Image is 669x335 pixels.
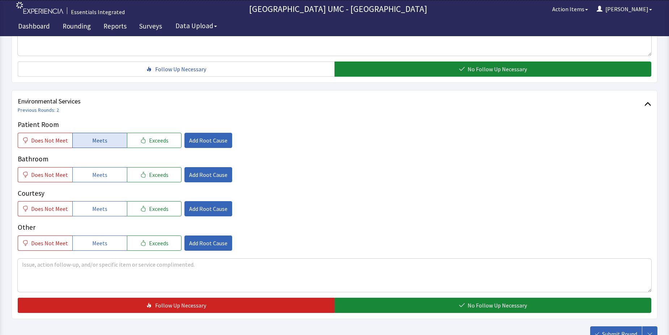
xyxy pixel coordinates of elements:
span: Meets [92,136,107,145]
button: Action Items [548,2,592,16]
span: Environmental Services [18,96,644,106]
span: No Follow Up Necessary [468,65,527,73]
button: Data Upload [171,19,221,33]
button: [PERSON_NAME] [592,2,656,16]
div: Essentials Integrated [71,8,125,16]
span: Meets [92,204,107,213]
a: Rounding [57,18,96,36]
img: experiencia_logo.png [16,2,63,14]
button: Does Not Meet [18,201,72,216]
button: Follow Up Necessary [18,62,334,77]
span: Exceeds [149,239,169,247]
p: [GEOGRAPHIC_DATA] UMC - [GEOGRAPHIC_DATA] [128,3,548,15]
span: Does Not Meet [31,239,68,247]
button: Meets [72,201,127,216]
button: Exceeds [127,133,182,148]
p: Courtesy [18,188,651,199]
span: Does Not Meet [31,136,68,145]
button: Meets [72,167,127,182]
button: Add Root Cause [184,201,232,216]
a: Previous Rounds: 2 [18,107,59,113]
span: Meets [92,170,107,179]
span: Follow Up Necessary [155,65,206,73]
span: Add Root Cause [189,204,227,213]
span: Does Not Meet [31,204,68,213]
button: No Follow Up Necessary [334,298,651,313]
a: Surveys [134,18,167,36]
button: Follow Up Necessary [18,298,334,313]
a: Dashboard [13,18,55,36]
span: Exceeds [149,204,169,213]
span: Follow Up Necessary [155,301,206,310]
button: Meets [72,236,127,251]
span: Exceeds [149,170,169,179]
a: Reports [98,18,132,36]
button: Does Not Meet [18,236,72,251]
span: No Follow Up Necessary [468,301,527,310]
span: Does Not Meet [31,170,68,179]
p: Other [18,222,651,233]
span: Add Root Cause [189,136,227,145]
button: Add Root Cause [184,133,232,148]
button: Meets [72,133,127,148]
button: Exceeds [127,236,182,251]
p: Bathroom [18,154,651,164]
span: Exceeds [149,136,169,145]
span: Add Root Cause [189,170,227,179]
button: No Follow Up Necessary [334,62,651,77]
button: Add Root Cause [184,236,232,251]
button: Does Not Meet [18,133,72,148]
span: Add Root Cause [189,239,227,247]
button: Add Root Cause [184,167,232,182]
button: Does Not Meet [18,167,72,182]
p: Patient Room [18,119,651,130]
span: Meets [92,239,107,247]
button: Exceeds [127,167,182,182]
button: Exceeds [127,201,182,216]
